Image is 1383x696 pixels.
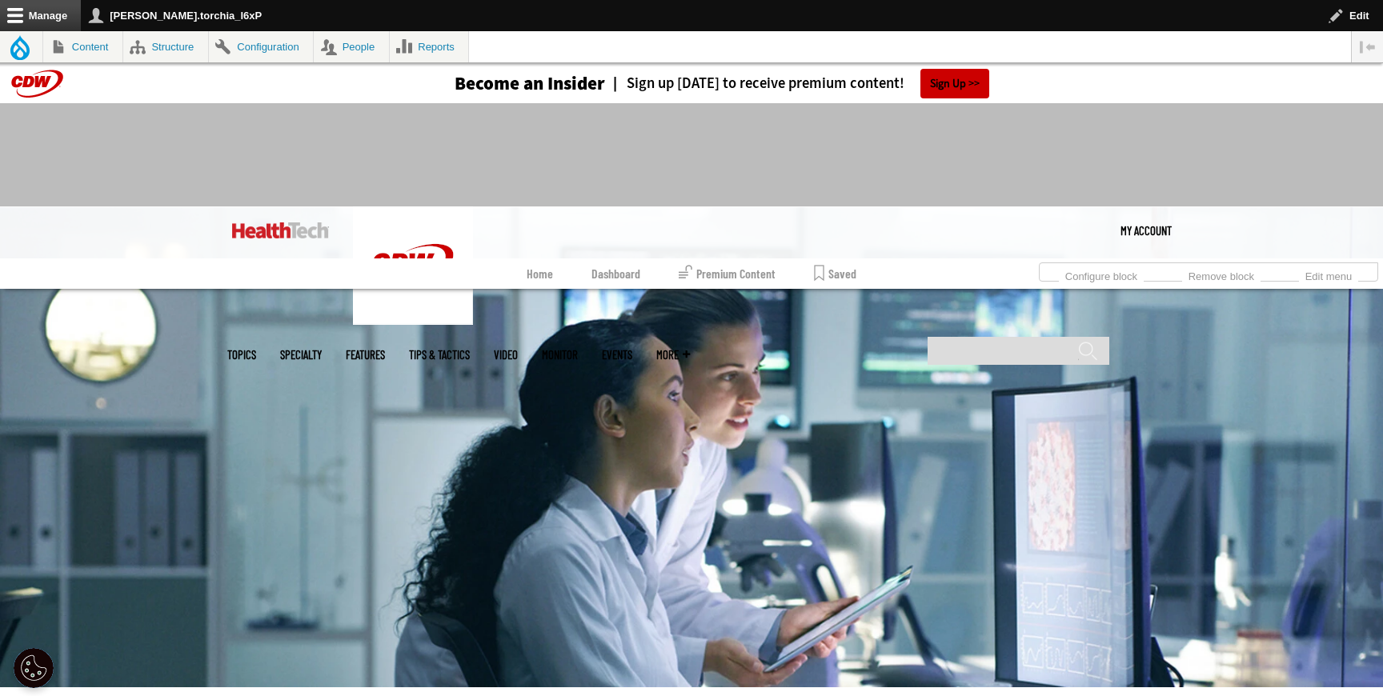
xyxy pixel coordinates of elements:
[409,349,470,361] a: Tips & Tactics
[1352,31,1383,62] button: Vertical orientation
[232,222,329,238] img: Home
[1059,266,1144,283] a: Configure block
[1120,206,1172,254] a: My Account
[679,258,776,289] a: Premium Content
[123,31,208,62] a: Structure
[1299,266,1358,283] a: Edit menu
[14,648,54,688] div: Cookie Settings
[346,349,385,361] a: Features
[656,349,690,361] span: More
[814,258,856,289] a: Saved
[455,74,605,93] h3: Become an Insider
[353,206,473,325] img: Home
[209,31,313,62] a: Configuration
[390,31,469,62] a: Reports
[1120,206,1172,254] div: User menu
[14,648,54,688] button: Open Preferences
[227,349,256,361] span: Topics
[920,69,989,98] a: Sign Up
[400,119,983,191] iframe: advertisement
[314,31,389,62] a: People
[395,74,605,93] a: Become an Insider
[280,349,322,361] span: Specialty
[605,76,904,91] a: Sign up [DATE] to receive premium content!
[527,258,553,289] a: Home
[353,312,473,329] a: CDW
[591,258,640,289] a: Dashboard
[1182,266,1261,283] a: Remove block
[43,31,122,62] a: Content
[602,349,632,361] a: Events
[542,349,578,361] a: MonITor
[494,349,518,361] a: Video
